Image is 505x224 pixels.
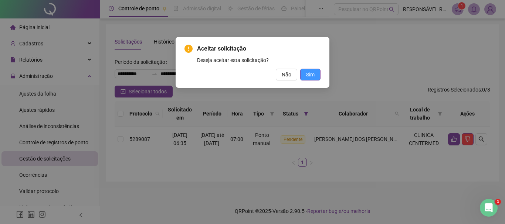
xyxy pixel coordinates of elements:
span: Não [282,70,291,79]
span: 1 [495,199,501,205]
span: exclamation-circle [184,45,193,53]
iframe: Intercom live chat [480,199,498,217]
span: Sim [306,70,315,79]
span: Aceitar solicitação [197,44,321,53]
div: Deseja aceitar esta solicitação? [197,56,321,64]
button: Não [276,69,297,80]
button: Sim [300,69,321,80]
